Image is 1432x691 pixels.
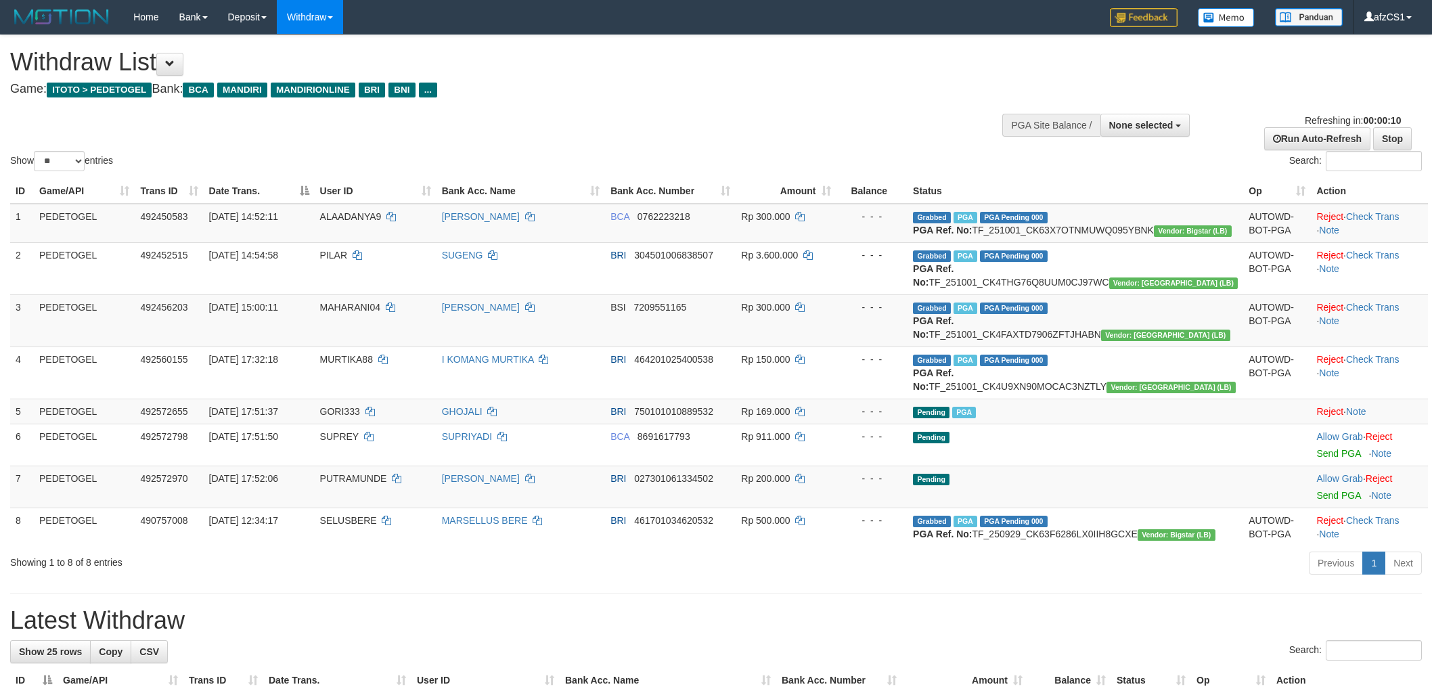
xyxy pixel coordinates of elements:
[913,303,951,314] span: Grabbed
[842,405,903,418] div: - - -
[1243,508,1311,546] td: AUTOWD-BOT-PGA
[842,248,903,262] div: - - -
[1243,347,1311,399] td: AUTOWD-BOT-PGA
[842,210,903,223] div: - - -
[209,431,278,442] span: [DATE] 17:51:50
[140,211,187,222] span: 492450583
[1289,151,1422,171] label: Search:
[908,179,1243,204] th: Status
[1316,473,1365,484] span: ·
[1373,127,1412,150] a: Stop
[442,406,483,417] a: GHOJALI
[140,250,187,261] span: 492452515
[1243,294,1311,347] td: AUTOWD-BOT-PGA
[315,179,437,204] th: User ID: activate to sort column ascending
[605,179,736,204] th: Bank Acc. Number: activate to sort column ascending
[1106,382,1236,393] span: Vendor URL: https://dashboard.q2checkout.com/secure
[209,354,278,365] span: [DATE] 17:32:18
[388,83,415,97] span: BNI
[1002,114,1100,137] div: PGA Site Balance /
[1101,330,1230,341] span: Vendor URL: https://dashboard.q2checkout.com/secure
[140,354,187,365] span: 492560155
[908,242,1243,294] td: TF_251001_CK4THG76Q8UUM0CJ97WC
[140,431,187,442] span: 492572798
[1311,294,1428,347] td: · ·
[10,424,34,466] td: 6
[320,515,377,526] span: SELUSBERE
[10,83,941,96] h4: Game: Bank:
[442,250,483,261] a: SUGENG
[34,399,135,424] td: PEDETOGEL
[1363,115,1401,126] strong: 00:00:10
[1311,204,1428,243] td: · ·
[1316,250,1343,261] a: Reject
[90,640,131,663] a: Copy
[1319,367,1339,378] a: Note
[1316,515,1343,526] a: Reject
[1289,640,1422,661] label: Search:
[320,354,373,365] span: MURTIKA88
[19,646,82,657] span: Show 25 rows
[1243,242,1311,294] td: AUTOWD-BOT-PGA
[1346,406,1366,417] a: Note
[741,250,798,261] span: Rp 3.600.000
[34,242,135,294] td: PEDETOGEL
[320,473,387,484] span: PUTRAMUNDE
[1311,179,1428,204] th: Action
[10,550,587,569] div: Showing 1 to 8 of 8 entries
[140,302,187,313] span: 492456203
[908,204,1243,243] td: TF_251001_CK63X7OTNMUWQ095YBNK
[140,406,187,417] span: 492572655
[10,151,113,171] label: Show entries
[10,508,34,546] td: 8
[10,640,91,663] a: Show 25 rows
[1316,473,1362,484] a: Allow Grab
[1366,431,1393,442] a: Reject
[913,250,951,262] span: Grabbed
[741,354,790,365] span: Rp 150.000
[610,406,626,417] span: BRI
[913,225,972,236] b: PGA Ref. No:
[741,211,790,222] span: Rp 300.000
[1138,529,1215,541] span: Vendor URL: https://dashboard.q2checkout.com/secure
[1100,114,1190,137] button: None selected
[741,473,790,484] span: Rp 200.000
[913,432,949,443] span: Pending
[842,430,903,443] div: - - -
[836,179,908,204] th: Balance
[913,474,949,485] span: Pending
[637,211,690,222] span: Copy 0762223218 to clipboard
[10,7,113,27] img: MOTION_logo.png
[610,211,629,222] span: BCA
[1319,315,1339,326] a: Note
[209,515,278,526] span: [DATE] 12:34:17
[980,516,1048,527] span: PGA Pending
[47,83,152,97] span: ITOTO > PEDETOGEL
[1319,529,1339,539] a: Note
[359,83,385,97] span: BRI
[1362,552,1385,575] a: 1
[1311,466,1428,508] td: ·
[913,212,951,223] span: Grabbed
[633,302,686,313] span: Copy 7209551165 to clipboard
[954,250,977,262] span: Marked by afzCS1
[320,211,382,222] span: ALAADANYA9
[442,515,528,526] a: MARSELLUS BERE
[913,315,954,340] b: PGA Ref. No:
[442,211,520,222] a: [PERSON_NAME]
[10,204,34,243] td: 1
[209,406,278,417] span: [DATE] 17:51:37
[135,179,203,204] th: Trans ID: activate to sort column ascending
[980,250,1048,262] span: PGA Pending
[842,514,903,527] div: - - -
[320,431,359,442] span: SUPREY
[1264,127,1370,150] a: Run Auto-Refresh
[1346,211,1400,222] a: Check Trans
[209,211,278,222] span: [DATE] 14:52:11
[1311,399,1428,424] td: ·
[610,354,626,365] span: BRI
[209,302,278,313] span: [DATE] 15:00:11
[908,294,1243,347] td: TF_251001_CK4FAXTD7906ZFTJHABN
[1371,448,1391,459] a: Note
[1311,347,1428,399] td: · ·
